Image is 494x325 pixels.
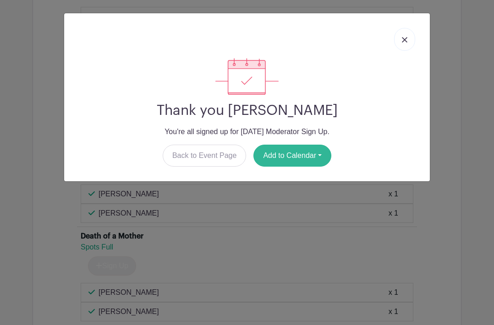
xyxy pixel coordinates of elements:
img: close_button-5f87c8562297e5c2d7936805f587ecaba9071eb48480494691a3f1689db116b3.svg [402,37,407,43]
p: You're all signed up for [DATE] Moderator Sign Up. [71,126,423,137]
img: signup_complete-c468d5dda3e2740ee63a24cb0ba0d3ce5d8a4ecd24259e683200fb1569d990c8.svg [215,58,279,95]
button: Add to Calendar [253,145,331,167]
a: Back to Event Page [163,145,247,167]
h2: Thank you [PERSON_NAME] [71,102,423,119]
